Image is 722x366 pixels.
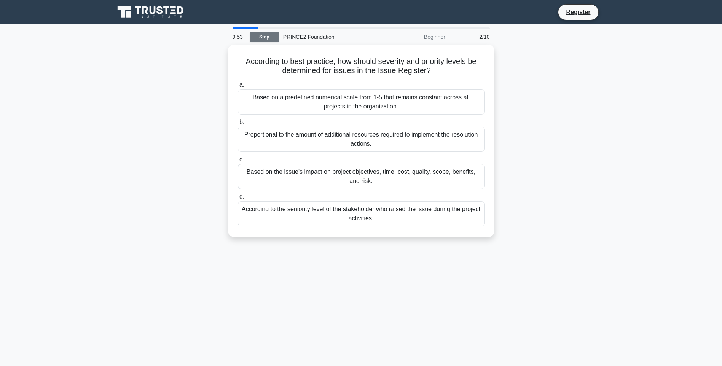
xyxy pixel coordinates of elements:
div: 9:53 [228,29,250,45]
div: Based on the issue's impact on project objectives, time, cost, quality, scope, benefits, and risk. [238,164,485,189]
div: Proportional to the amount of additional resources required to implement the resolution actions. [238,127,485,152]
div: Beginner [383,29,450,45]
span: d. [239,193,244,200]
a: Register [561,7,595,17]
span: c. [239,156,244,162]
div: According to the seniority level of the stakeholder who raised the issue during the project activ... [238,201,485,226]
div: 2/10 [450,29,494,45]
span: b. [239,119,244,125]
div: PRINCE2 Foundation [279,29,383,45]
div: Based on a predefined numerical scale from 1-5 that remains constant across all projects in the o... [238,89,485,115]
a: Stop [250,32,279,42]
span: a. [239,81,244,88]
h5: According to best practice, how should severity and priority levels be determined for issues in t... [237,57,485,76]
